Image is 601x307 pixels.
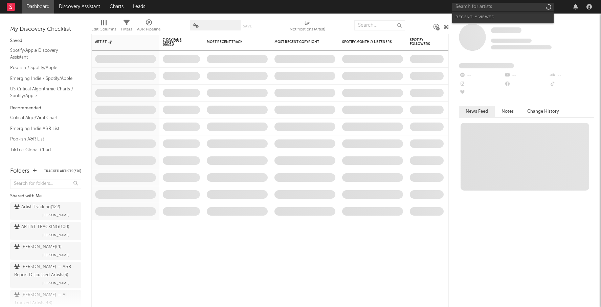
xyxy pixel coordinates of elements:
[290,17,325,37] div: Notifications (Artist)
[10,125,74,132] a: Emerging Indie A&R List
[491,39,532,43] span: Tracking Since: [DATE]
[10,167,29,175] div: Folders
[459,63,514,68] span: Fans Added by Platform
[10,135,74,143] a: Pop-ish A&R List
[207,40,258,44] div: Most Recent Track
[10,146,74,154] a: TikTok Global Chart
[495,106,520,117] button: Notes
[290,25,325,34] div: Notifications (Artist)
[91,25,116,34] div: Edit Columns
[274,40,325,44] div: Most Recent Copyright
[44,170,81,173] button: Tracked Artists(370)
[10,64,74,71] a: Pop-ish / Spotify/Apple
[10,85,74,99] a: US Critical Algorithmic Charts / Spotify/Apple
[14,223,69,231] div: ARTIST TRACKING ( 100 )
[243,24,252,28] button: Save
[14,243,62,251] div: [PERSON_NAME] ( 4 )
[459,106,495,117] button: News Feed
[10,202,81,220] a: Artist Tracking(122)[PERSON_NAME]
[95,40,146,44] div: Artist
[14,203,60,211] div: Artist Tracking ( 122 )
[10,25,81,34] div: My Discovery Checklist
[10,104,81,112] div: Recommended
[10,242,81,260] a: [PERSON_NAME](4)[PERSON_NAME]
[42,251,69,259] span: [PERSON_NAME]
[10,192,81,200] div: Shared with Me
[504,71,549,80] div: --
[137,17,161,37] div: A&R Pipeline
[91,17,116,37] div: Edit Columns
[42,231,69,239] span: [PERSON_NAME]
[10,222,81,240] a: ARTIST TRACKING(100)[PERSON_NAME]
[10,75,74,82] a: Emerging Indie / Spotify/Apple
[491,27,521,34] a: Some Artist
[10,47,74,61] a: Spotify/Apple Discovery Assistant
[10,179,81,189] input: Search for folders...
[459,80,504,89] div: --
[342,40,393,44] div: Spotify Monthly Listeners
[491,45,552,49] span: 0 fans last week
[121,17,132,37] div: Filters
[42,211,69,219] span: [PERSON_NAME]
[455,13,550,21] div: Recently Viewed
[10,114,74,122] a: Critical Algo/Viral Chart
[121,25,132,34] div: Filters
[42,279,69,287] span: [PERSON_NAME]
[14,263,75,279] div: [PERSON_NAME] — A&R Report Discussed Artists ( 3 )
[549,71,594,80] div: --
[459,71,504,80] div: --
[520,106,566,117] button: Change History
[10,262,81,288] a: [PERSON_NAME] — A&R Report Discussed Artists(3)[PERSON_NAME]
[504,80,549,89] div: --
[163,38,190,46] span: 7-Day Fans Added
[459,89,504,97] div: --
[452,3,554,11] input: Search for artists
[10,37,81,45] div: Saved
[410,38,433,46] div: Spotify Followers
[137,25,161,34] div: A&R Pipeline
[549,80,594,89] div: --
[354,20,405,30] input: Search...
[491,27,521,33] span: Some Artist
